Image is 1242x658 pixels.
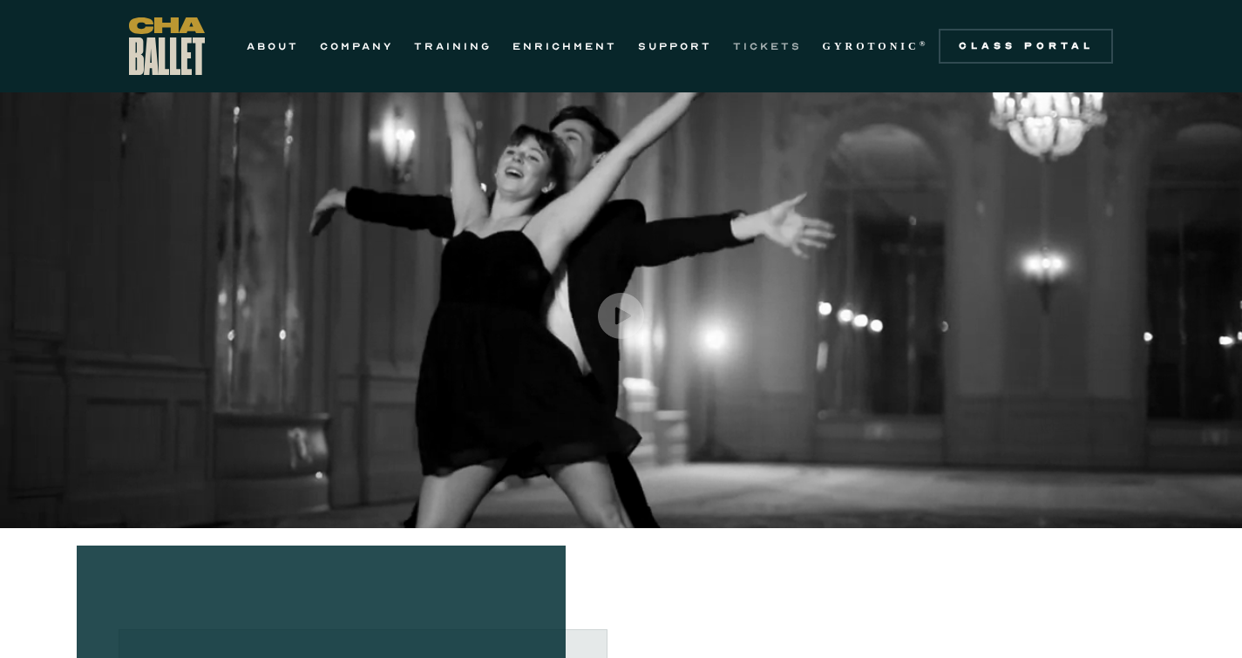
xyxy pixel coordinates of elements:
a: home [129,17,205,75]
strong: GYROTONIC [823,40,920,52]
a: TRAINING [414,36,492,57]
div: Class Portal [949,39,1103,53]
a: ABOUT [247,36,299,57]
a: TICKETS [733,36,802,57]
a: GYROTONIC® [823,36,929,57]
a: ENRICHMENT [512,36,617,57]
sup: ® [920,39,929,48]
a: Class Portal [939,29,1113,64]
a: COMPANY [320,36,393,57]
a: SUPPORT [638,36,712,57]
